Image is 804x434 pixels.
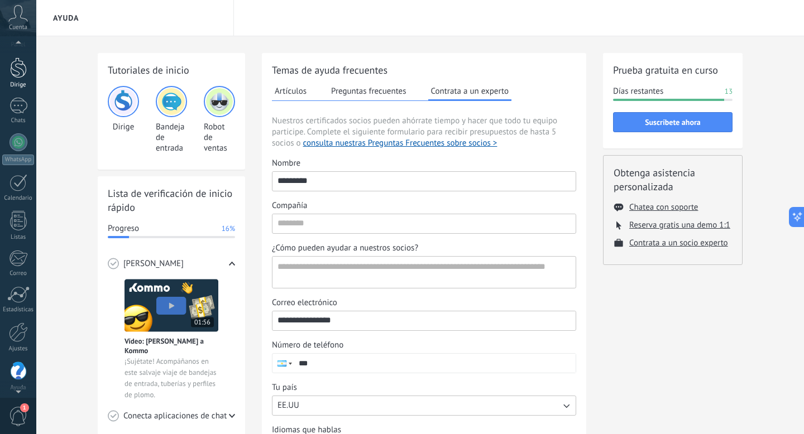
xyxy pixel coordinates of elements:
[428,83,511,101] button: Contrata a un experto
[294,354,576,373] input: Número de teléfono
[629,238,728,248] button: Contrata a un socio experto
[272,340,343,350] font: Número de teléfono
[123,411,227,421] font: Conecta aplicaciones de chat
[222,224,235,233] font: 16%
[10,81,26,89] font: Dirige
[272,382,297,393] font: Tu país
[328,83,409,99] button: Preguntas frecuentes
[725,86,733,96] font: 13
[23,404,26,411] font: 1
[272,115,557,148] font: Nuestros certificados socios pueden ahórrate tiempo y hacer que todo tu equipo participe. Complet...
[272,214,576,232] input: Compañía
[613,112,733,132] button: Suscríbete ahora
[331,86,406,97] font: Preguntas frecuentes
[108,187,232,214] font: Lista de verificación de inicio rápido
[614,166,695,193] font: Obtenga asistencia personalizada
[303,138,497,149] button: consulta nuestras Preguntas Frecuentes sobre socios >
[272,311,576,329] input: Correo electrónico
[4,194,32,202] font: Calendario
[9,345,28,353] font: Ajustes
[645,117,701,127] font: Suscríbete ahora
[629,202,698,213] button: Chatea con soporte
[613,64,718,76] font: Prueba gratuita en curso
[108,64,189,76] font: Tutoriales de inicio
[277,400,299,411] font: EE.UU
[123,258,184,269] font: [PERSON_NAME]
[125,356,217,399] font: ¡Sujétate! Acompáñanos en este salvaje viaje de bandejas de entrada, tuberías y perfiles de plomo.
[272,64,387,76] font: Temas de ayuda frecuentes
[272,200,307,211] font: Compañía
[11,117,25,124] font: Chats
[272,158,300,168] font: Nombre
[272,83,309,99] button: Artículos
[156,122,185,153] font: Bandeja de entrada
[272,297,337,308] font: Correo electrónico
[113,122,135,132] font: Dirige
[9,269,27,277] font: Correo
[9,23,27,31] font: Cuenta
[272,354,294,373] div: Argentina: +54
[3,306,33,314] font: Estadísticas
[275,86,307,97] font: Artículos
[431,86,509,97] font: Contrata a un experto
[11,233,26,241] font: Listas
[53,13,79,23] font: Ayuda
[125,279,218,332] img: Conoce el vídeo
[272,172,576,190] input: Nombre
[629,220,730,230] button: Reserva gratis una demo 1:1
[303,138,497,148] font: consulta nuestras Preguntas Frecuentes sobre socios >
[204,122,227,153] font: Robot de ventas
[272,257,573,288] textarea: ¿Cómo pueden ayudar a nuestros socios?
[108,223,139,234] font: Progreso
[272,396,576,416] button: Tu país
[272,243,418,253] font: ¿Cómo pueden ayudar a nuestros socios?
[613,86,663,97] font: Días restantes
[125,336,204,355] font: Vídeo: [PERSON_NAME] a Kommo
[5,156,31,163] font: WhatsApp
